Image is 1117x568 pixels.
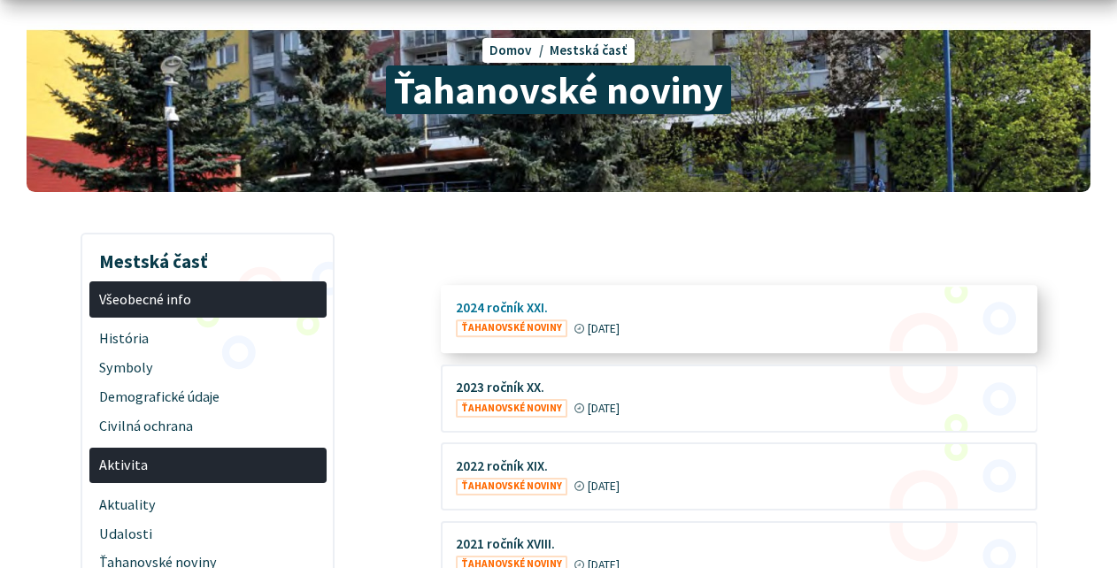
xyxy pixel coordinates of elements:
span: Aktuality [99,490,316,519]
a: 2022 ročník XIX. Ťahanovské noviny [DATE] [443,444,1036,509]
span: Civilná ochrana [99,411,316,441]
a: Mestská časť [550,42,628,58]
span: Symboly [99,353,316,382]
span: Udalosti [99,519,316,549]
span: Demografické údaje [99,382,316,411]
a: Demografické údaje [89,382,327,411]
a: Udalosti [89,519,327,549]
a: 2024 ročník XXI. Ťahanovské noviny [DATE] [443,287,1036,351]
a: História [89,324,327,353]
a: Aktivita [89,448,327,484]
a: Symboly [89,353,327,382]
span: História [99,324,316,353]
a: Civilná ochrana [89,411,327,441]
h3: Mestská časť [89,238,327,275]
a: 2023 ročník XX. Ťahanovské noviny [DATE] [443,366,1036,431]
span: Aktivita [99,451,316,480]
a: Aktuality [89,490,327,519]
a: Domov [489,42,550,58]
span: Ťahanovské noviny [386,65,730,114]
a: Všeobecné info [89,281,327,318]
span: Domov [489,42,532,58]
span: Všeobecné info [99,285,316,314]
